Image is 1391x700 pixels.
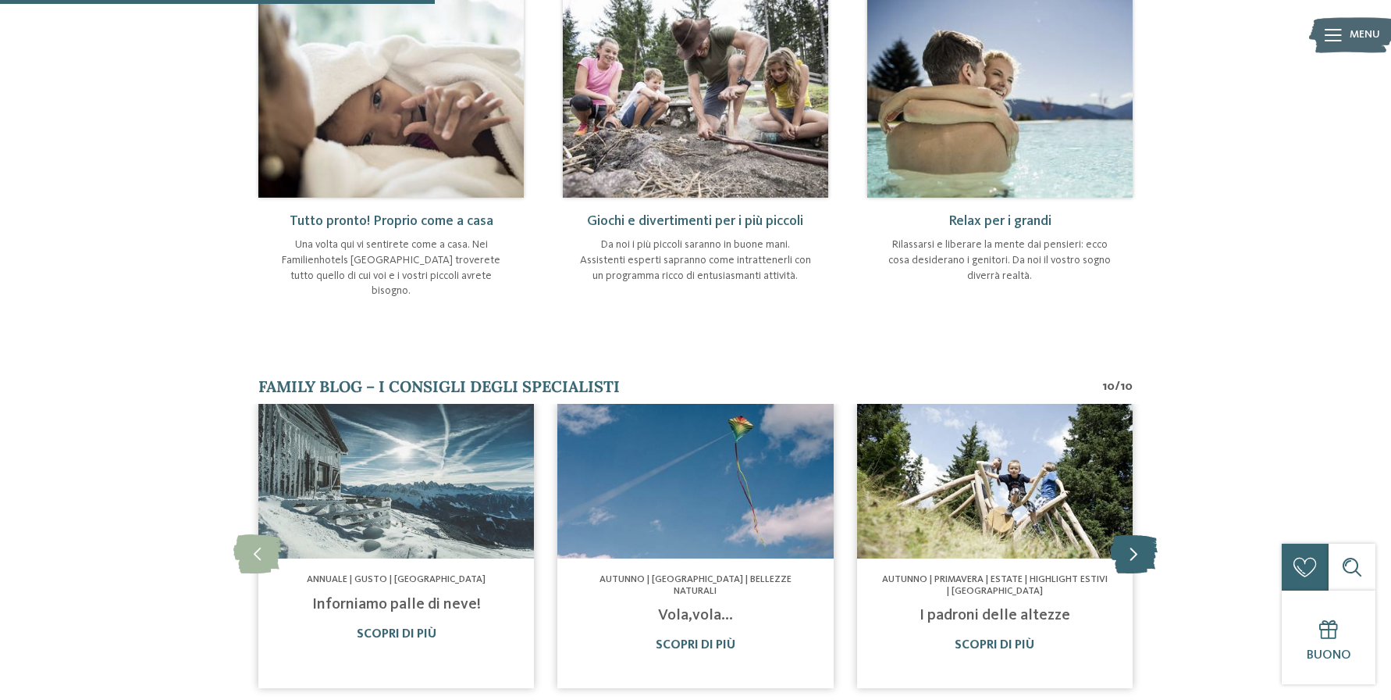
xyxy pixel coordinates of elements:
[656,639,735,652] a: Scopri di più
[258,377,620,396] span: Family Blog – i consigli degli specialisti
[1307,649,1351,662] span: Buono
[948,214,1051,228] span: Relax per i grandi
[599,575,792,595] span: Autunno | [GEOGRAPHIC_DATA] | Bellezze naturali
[357,628,436,641] a: Scopri di più
[274,237,508,298] p: Una volta qui vi sentirete come a casa. Nei Familienhotels [GEOGRAPHIC_DATA] troverete tutto quel...
[920,608,1070,623] a: I padroni delle altezze
[557,404,833,559] img: Hotel con spa per bambini: è tempo di coccole!
[312,597,481,612] a: Inforniamo palle di neve!
[1282,591,1375,684] a: Buono
[882,575,1108,595] span: Autunno | Primavera | Estate | Highlight estivi | [GEOGRAPHIC_DATA]
[578,237,813,284] p: Da noi i più piccoli saranno in buone mani. Assistenti esperti sapranno come intrattenerli con un...
[307,575,486,584] span: Annuale | Gusto | [GEOGRAPHIC_DATA]
[1115,378,1120,395] span: /
[857,404,1133,559] img: Hotel con spa per bambini: è tempo di coccole!
[1102,378,1115,395] span: 10
[587,214,803,228] span: Giochi e divertimenti per i più piccoli
[658,608,733,623] a: Vola,vola...
[290,214,493,228] span: Tutto pronto! Proprio come a casa
[258,404,534,559] img: Hotel con spa per bambini: è tempo di coccole!
[1120,378,1133,395] span: 10
[955,639,1034,652] a: Scopri di più
[883,237,1117,284] p: Rilassarsi e liberare la mente dai pensieri: ecco cosa desiderano i genitori. Da noi il vostro so...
